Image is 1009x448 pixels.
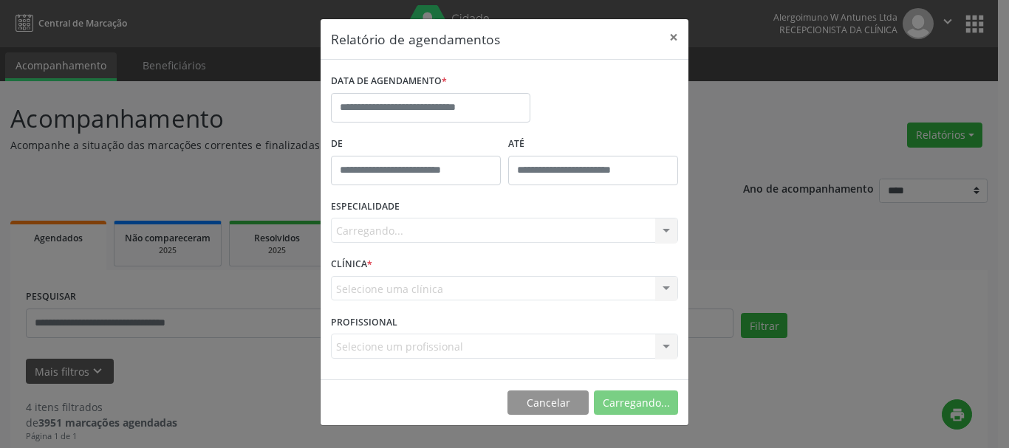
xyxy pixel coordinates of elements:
button: Close [659,19,688,55]
label: PROFISSIONAL [331,311,397,334]
button: Cancelar [507,390,589,416]
label: ATÉ [508,133,678,156]
label: De [331,133,501,156]
label: ESPECIALIDADE [331,196,400,218]
button: Carregando... [594,390,678,416]
label: CLÍNICA [331,253,372,276]
h5: Relatório de agendamentos [331,30,500,49]
label: DATA DE AGENDAMENTO [331,70,447,93]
